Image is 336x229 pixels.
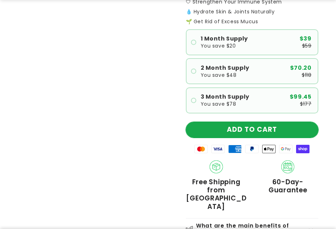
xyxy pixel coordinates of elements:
span: You save $78 [201,101,236,106]
span: $177 [300,101,311,106]
span: $70.20 [290,65,312,71]
img: Shipping.png [210,160,223,174]
span: $39 [300,36,312,42]
span: You save $20 [201,43,236,48]
span: You save $48 [201,73,237,78]
p: 🌱 Get Rid of Excess Mucus [186,19,319,24]
span: 3 Month Supply [201,94,249,100]
span: 2 Month Supply [201,65,249,71]
span: $99.45 [290,94,312,100]
img: 60_day_Guarantee.png [281,160,295,174]
span: $59 [302,43,312,48]
span: $118 [302,73,311,78]
span: 60-Day-Guarantee [257,178,318,194]
span: Free Shipping from [GEOGRAPHIC_DATA] [186,178,247,211]
button: ADD TO CART [186,122,319,138]
span: 1 Month Supply [201,36,248,42]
